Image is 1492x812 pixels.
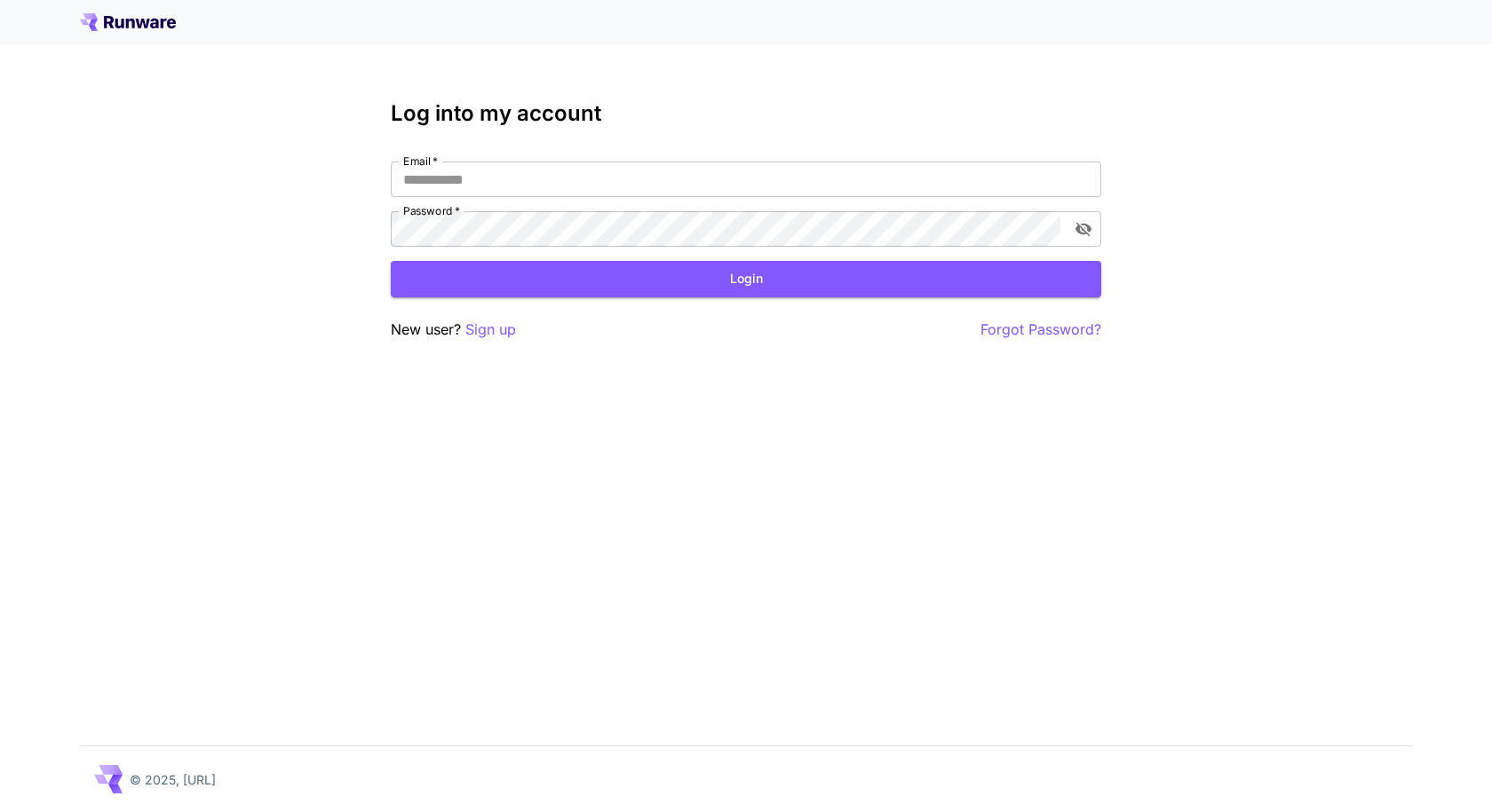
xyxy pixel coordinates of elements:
button: Forgot Password? [980,319,1101,341]
button: toggle password visibility [1067,213,1099,245]
p: © 2025, [URL] [130,770,216,789]
label: Password [403,203,460,218]
label: Email [403,154,438,169]
button: Login [391,261,1101,297]
button: Sign up [465,319,516,341]
h3: Log into my account [391,101,1101,126]
p: New user? [391,319,516,341]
